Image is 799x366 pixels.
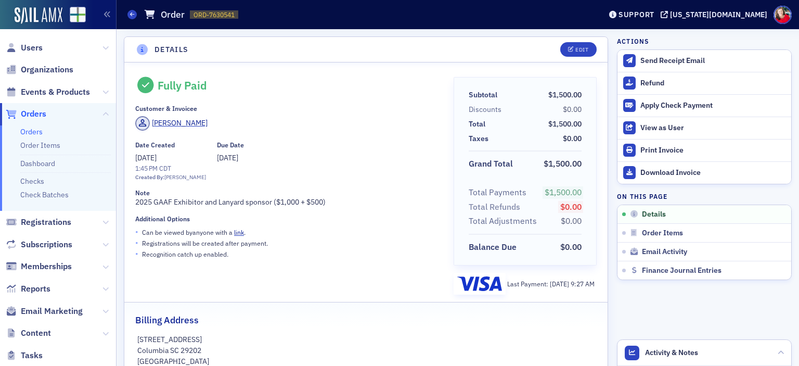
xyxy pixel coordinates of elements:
a: Events & Products [6,86,90,98]
a: Subscriptions [6,239,72,250]
div: Edit [575,47,588,53]
div: [PERSON_NAME] [164,173,206,182]
span: Profile [774,6,792,24]
div: Download Invoice [640,168,786,178]
div: Total Refunds [469,201,520,213]
a: Email Marketing [6,306,83,317]
span: • [135,237,138,248]
span: Total Payments [469,186,530,199]
div: Total Payments [469,186,526,199]
a: Organizations [6,64,73,75]
span: $0.00 [561,216,582,226]
span: [DATE] [550,280,571,288]
span: Email Activity [642,247,687,257]
span: Memberships [21,261,72,272]
img: SailAMX [15,7,62,24]
a: Dashboard [20,159,55,168]
div: Additional Options [135,215,190,223]
a: Reports [6,283,50,295]
h4: Details [154,44,189,55]
div: [PERSON_NAME] [152,118,208,129]
h4: Actions [617,36,649,46]
a: Users [6,42,43,54]
div: Total Adjustments [469,215,537,228]
a: Registrations [6,217,71,228]
div: Support [618,10,654,19]
div: Apply Check Payment [640,101,786,110]
span: Subscriptions [21,239,72,250]
span: Subtotal [469,90,501,100]
p: Columbia SC 29202 [137,345,595,356]
div: Date Created [135,141,175,149]
h2: Billing Address [135,313,199,327]
a: Print Invoice [617,139,791,161]
a: Download Invoice [617,161,791,184]
span: • [135,226,138,237]
span: Balance Due [469,241,520,254]
button: Refund [617,72,791,94]
span: $1,500.00 [545,187,582,197]
button: Send Receipt Email [617,50,791,72]
span: $0.00 [563,105,582,114]
h4: On this page [617,192,792,201]
div: Subtotal [469,90,497,100]
span: Taxes [469,133,492,144]
div: Due Date [217,141,244,149]
div: Fully Paid [158,79,207,92]
div: Customer & Invoicee [135,105,197,112]
a: Checks [20,176,44,186]
span: Total Adjustments [469,215,540,228]
span: Finance Journal Entries [642,266,721,275]
span: Email Marketing [21,306,83,317]
span: • [135,248,138,259]
span: 9:27 AM [571,280,595,288]
img: SailAMX [70,7,86,23]
span: $0.00 [563,134,582,143]
p: Can be viewed by anyone with a . [142,228,246,237]
span: Registrations [21,217,71,228]
a: link [234,228,244,236]
button: View as User [617,117,791,139]
span: Users [21,42,43,54]
span: Details [642,210,666,219]
img: visa [457,276,502,291]
a: View Homepage [62,7,86,24]
span: $1,500.00 [548,119,582,129]
time: 1:45 PM [135,164,158,172]
a: Order Items [20,141,60,150]
span: Reports [21,283,50,295]
a: Check Batches [20,190,69,199]
div: [US_STATE][DOMAIN_NAME] [670,10,767,19]
div: Print Invoice [640,146,786,155]
button: Edit [560,42,596,57]
div: Refund [640,79,786,88]
div: Note [135,189,150,197]
div: Last Payment: [507,279,595,288]
span: Total Refunds [469,201,524,213]
span: $1,500.00 [544,158,582,169]
button: Apply Check Payment [617,94,791,117]
a: Memberships [6,261,72,272]
div: Discounts [469,104,501,115]
span: Discounts [469,104,505,115]
div: Total [469,119,485,130]
span: Orders [21,108,46,120]
span: Tasks [21,350,43,361]
span: Grand Total [469,158,517,170]
span: $0.00 [560,242,582,252]
span: Content [21,327,51,339]
span: $1,500.00 [548,90,582,99]
a: Tasks [6,350,43,361]
div: Send Receipt Email [640,56,786,66]
span: Order Items [642,229,683,238]
div: Balance Due [469,241,517,254]
a: Content [6,327,51,339]
a: Orders [6,108,46,120]
p: Recognition catch up enabled. [142,249,228,259]
span: Total [469,119,489,130]
div: Grand Total [469,158,513,170]
span: ORD-7630541 [194,10,235,19]
span: [DATE] [135,153,157,162]
p: [STREET_ADDRESS] [137,334,595,345]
